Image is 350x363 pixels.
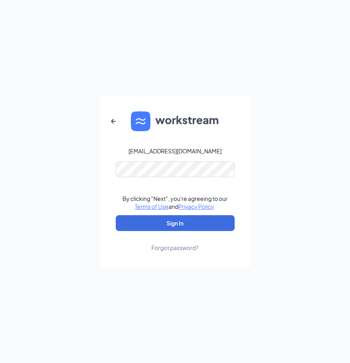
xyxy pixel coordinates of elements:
a: Terms of Use [135,203,168,210]
div: [EMAIL_ADDRESS][DOMAIN_NAME] [128,147,222,155]
button: ArrowLeftNew [104,112,123,131]
div: By clicking "Next", you're agreeing to our and . [122,195,228,210]
a: Forgot password? [151,231,199,252]
div: Forgot password? [151,244,199,252]
a: Privacy Policy [178,203,214,210]
img: WS logo and Workstream text [131,111,220,131]
svg: ArrowLeftNew [109,117,118,126]
button: Sign In [116,215,235,231]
